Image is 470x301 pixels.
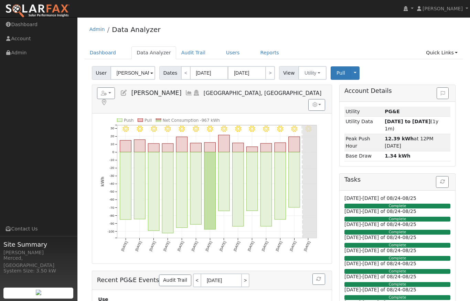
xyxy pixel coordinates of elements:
img: retrieve [36,290,41,295]
text: [DATE] [191,240,199,251]
div: Complete [344,282,450,287]
text: [DATE] [219,240,227,251]
text: [DATE] [177,240,184,251]
a: Login As (last Never) [193,89,200,96]
td: Utility [344,107,384,117]
text: [DATE] [303,240,311,251]
text: [DATE] [162,240,170,251]
h5: Recent PG&E Events [97,273,327,287]
rect: onclick="" [260,143,272,152]
text: [DATE] [134,240,142,251]
a: Dashboard [85,46,121,59]
button: Refresh [436,176,449,188]
button: Pull [331,66,351,80]
rect: onclick="" [204,152,215,229]
a: Admin [89,26,105,32]
text: Pull [145,118,152,123]
h6: [DATE]-[DATE] of 08/24-08/25 [344,195,450,201]
span: View [279,66,299,80]
div: Complete [344,243,450,248]
rect: onclick="" [204,142,215,152]
text: Net Consumption -967 kWh [162,118,220,123]
a: > [265,66,275,80]
div: Merced, [GEOGRAPHIC_DATA] [3,255,74,269]
h6: [DATE]-[DATE] of 08/24-08/25 [344,261,450,267]
h6: [DATE]-[DATE] of 08/24-08/25 [344,208,450,214]
a: < [181,66,191,80]
span: Site Summary [3,240,74,249]
rect: onclick="" [190,143,202,152]
i: 8/23 - MostlyClear [249,126,255,132]
rect: onclick="" [148,152,159,230]
h6: [DATE]-[DATE] of 08/24-08/25 [344,287,450,293]
text: -100 [107,229,114,233]
rect: onclick="" [148,143,159,152]
i: 8/19 - Clear [193,126,199,132]
i: 8/16 - Clear [150,126,157,132]
i: 8/24 - MostlyClear [263,126,269,132]
text: -60 [109,197,114,201]
a: Data Analyzer [112,25,160,34]
h6: [DATE]-[DATE] of 08/24-08/25 [344,235,450,240]
button: Refresh [312,273,325,285]
a: Map [100,99,108,106]
span: [PERSON_NAME] [131,89,181,96]
span: Pull [337,70,345,76]
rect: onclick="" [260,152,272,226]
text: [DATE] [261,240,269,251]
td: at 12PM [DATE] [384,134,451,151]
rect: onclick="" [218,152,229,211]
text: 0 [112,150,114,154]
div: Complete [344,295,450,300]
rect: onclick="" [275,143,286,152]
i: 8/26 - MostlyClear [291,126,297,132]
i: 8/17 - Clear [164,126,171,132]
h5: Account Details [344,87,450,95]
h6: [DATE]-[DATE] of 08/24-08/25 [344,222,450,227]
strong: 1.34 kWh [385,153,410,159]
a: Users [221,46,245,59]
rect: onclick="" [232,143,244,152]
text: -20 [109,166,114,170]
text: Push [124,118,134,123]
td: Base Draw [344,151,384,161]
rect: onclick="" [120,152,131,219]
strong: 12.39 kWh [385,136,414,141]
text: -80 [109,213,114,217]
div: Complete [344,230,450,235]
text: [DATE] [275,240,283,251]
text: -50 [109,190,114,193]
text: -40 [109,182,114,185]
td: Utility Data [344,117,384,134]
text: [DATE] [120,240,128,251]
rect: onclick="" [289,152,300,207]
div: Complete [344,269,450,274]
i: 8/18 - Clear [179,126,185,132]
rect: onclick="" [246,152,258,211]
text: [DATE] [289,240,297,251]
i: 8/21 - MostlyClear [221,126,227,132]
rect: onclick="" [162,143,173,152]
strong: ID: 17233363, authorized: 08/28/25 [385,109,400,114]
span: User [92,66,111,80]
a: Data Analyzer [131,46,176,59]
span: [GEOGRAPHIC_DATA], [GEOGRAPHIC_DATA] [204,90,322,96]
rect: onclick="" [246,147,258,152]
text: -70 [109,205,114,209]
text: [DATE] [148,240,156,251]
rect: onclick="" [134,140,145,152]
rect: onclick="" [120,140,131,152]
text: -10 [109,158,114,162]
div: [PERSON_NAME] [3,249,74,256]
a: Audit Trail [176,46,211,59]
h6: [DATE]-[DATE] of 08/24-08/25 [344,274,450,280]
i: 8/25 - MostlyClear [277,126,283,132]
a: Reports [255,46,284,59]
a: < [193,273,201,287]
button: Issue History [437,87,449,99]
button: Utility [298,66,327,80]
a: Multi-Series Graph [185,89,193,96]
text: 20 [110,134,114,138]
div: Complete [344,217,450,222]
i: 8/20 - Clear [207,126,213,132]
